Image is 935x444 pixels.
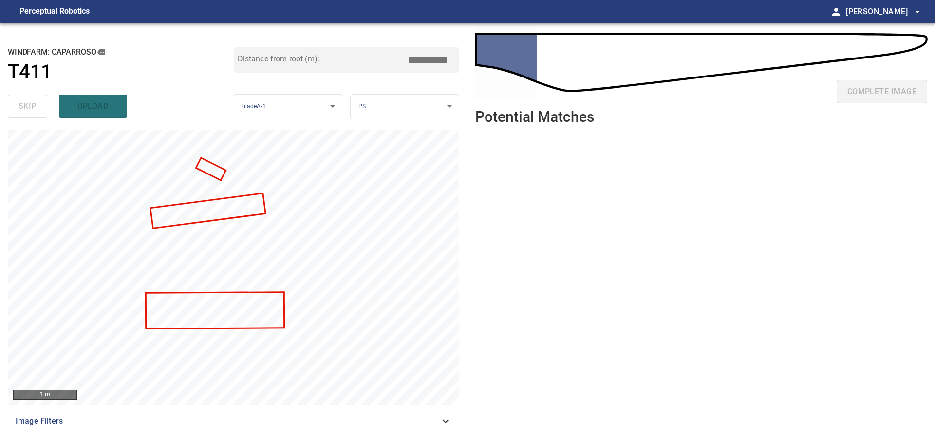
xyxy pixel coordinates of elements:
[234,94,342,119] div: bladeA-1
[8,47,234,58] h2: windfarm: Caparroso
[830,6,842,18] span: person
[238,55,319,63] label: Distance from root (m):
[242,103,266,110] span: bladeA-1
[351,94,459,119] div: PS
[842,2,923,21] button: [PERSON_NAME]
[8,60,234,83] a: T411
[96,47,107,58] button: copy message details
[846,5,923,19] span: [PERSON_NAME]
[8,60,52,83] h1: T411
[8,409,459,433] div: Image Filters
[475,109,594,125] h2: Potential Matches
[19,4,90,19] figcaption: Perceptual Robotics
[16,415,440,427] span: Image Filters
[912,6,923,18] span: arrow_drop_down
[358,103,366,110] span: PS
